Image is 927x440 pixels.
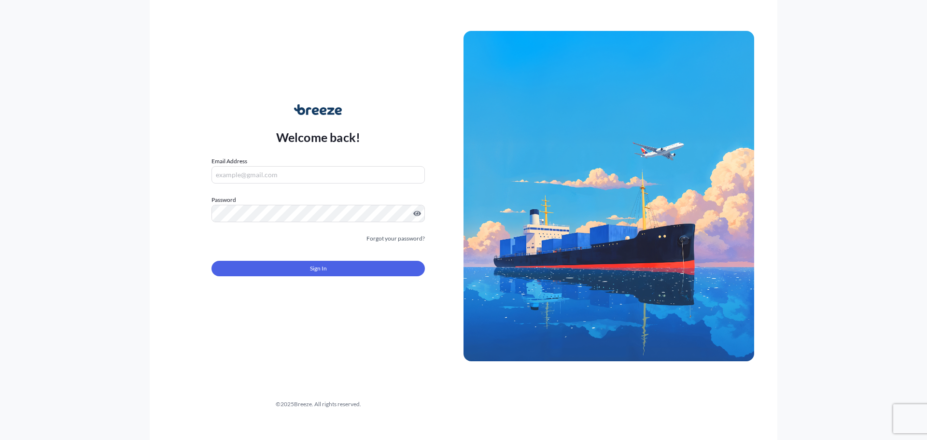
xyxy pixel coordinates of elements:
img: Ship illustration [463,31,754,361]
span: Sign In [310,264,327,273]
label: Password [211,195,425,205]
label: Email Address [211,156,247,166]
button: Sign In [211,261,425,276]
button: Show password [413,210,421,217]
p: Welcome back! [276,129,361,145]
input: example@gmail.com [211,166,425,184]
div: © 2025 Breeze. All rights reserved. [173,399,463,409]
a: Forgot your password? [366,234,425,243]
